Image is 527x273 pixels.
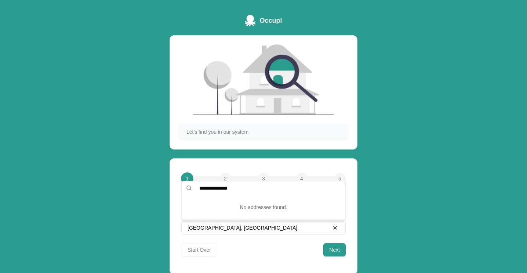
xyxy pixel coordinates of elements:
span: Let's find you in our system [186,128,248,136]
span: 2 [224,175,227,182]
span: 1 [186,175,189,183]
span: [GEOGRAPHIC_DATA], [GEOGRAPHIC_DATA] [188,224,297,231]
span: 3 [262,175,265,182]
div: No addresses found. [182,195,345,220]
button: Next [323,243,346,256]
span: Occupi [259,15,282,26]
span: 5 [338,175,341,182]
img: House searching illustration [193,44,334,115]
div: Suggestions [182,195,345,220]
span: 4 [300,175,303,182]
a: Occupi [245,15,282,26]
